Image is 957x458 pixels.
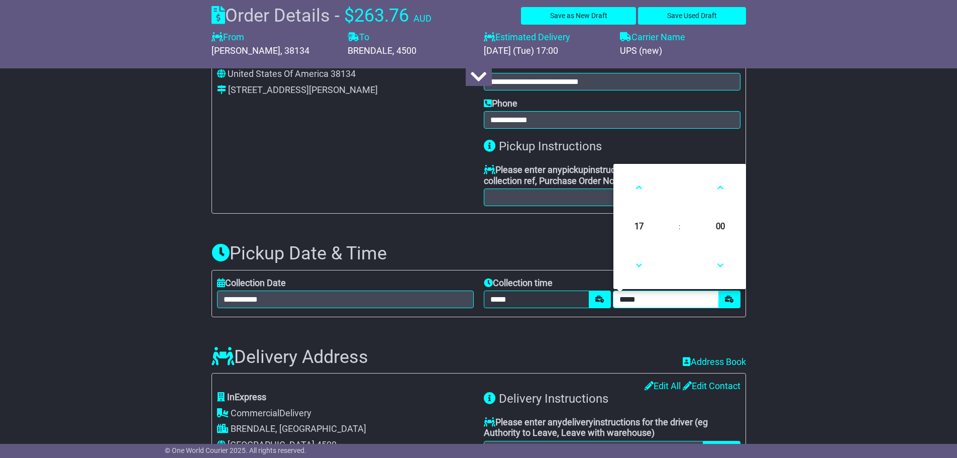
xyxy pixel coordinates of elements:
[562,164,588,175] span: pickup
[211,244,746,264] h3: Pickup Date & Time
[484,98,517,109] label: Phone
[645,381,681,391] a: Edit All
[484,32,610,43] label: Estimated Delivery
[348,32,369,43] label: To
[228,84,378,96] div: [STREET_ADDRESS][PERSON_NAME]
[227,392,266,402] span: InExpress
[662,209,697,244] td: :
[392,45,416,56] span: , 4500
[228,439,314,450] span: [GEOGRAPHIC_DATA]
[624,247,654,284] a: Decrement Hour
[683,381,740,391] a: Edit Contact
[280,45,309,56] span: , 38134
[348,45,392,56] span: BRENDALE
[706,169,735,206] a: Increment Minute
[638,7,746,25] button: Save Used Draft
[521,7,636,25] button: Save as New Draft
[620,32,685,43] label: Carrier Name
[484,164,740,186] label: Please enter any instructions for the driver ( )
[217,278,286,289] label: Collection Date
[484,417,708,438] span: eg Authority to Leave, Leave with warehouse
[484,45,610,56] div: [DATE] (Tue) 17:00
[624,169,654,206] a: Increment Hour
[344,5,354,26] span: $
[683,356,746,367] a: Address Book
[231,423,366,434] span: BRENDALE, [GEOGRAPHIC_DATA]
[211,5,432,27] div: Order Details -
[484,417,740,438] label: Please enter any instructions for the driver ( )
[707,213,734,240] span: Pick Minute
[706,247,735,284] a: Decrement Minute
[354,5,409,26] span: 263.76
[620,45,746,56] div: UPS (new)
[413,13,432,24] span: AUD
[211,347,368,368] h3: Delivery Address
[217,408,474,419] div: Delivery
[484,164,703,186] span: eg collection ref, Purchase Order No, Left at Front Door
[484,278,553,289] label: Collection time
[231,408,279,418] span: Commercial
[316,439,337,450] span: 4500
[499,392,608,406] span: Delivery Instructions
[625,213,653,240] span: Pick Hour
[211,45,280,56] span: [PERSON_NAME]
[165,446,306,454] span: © One World Courier 2025. All rights reserved.
[211,32,244,43] label: From
[499,139,602,153] span: Pickup Instructions
[562,417,593,427] span: delivery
